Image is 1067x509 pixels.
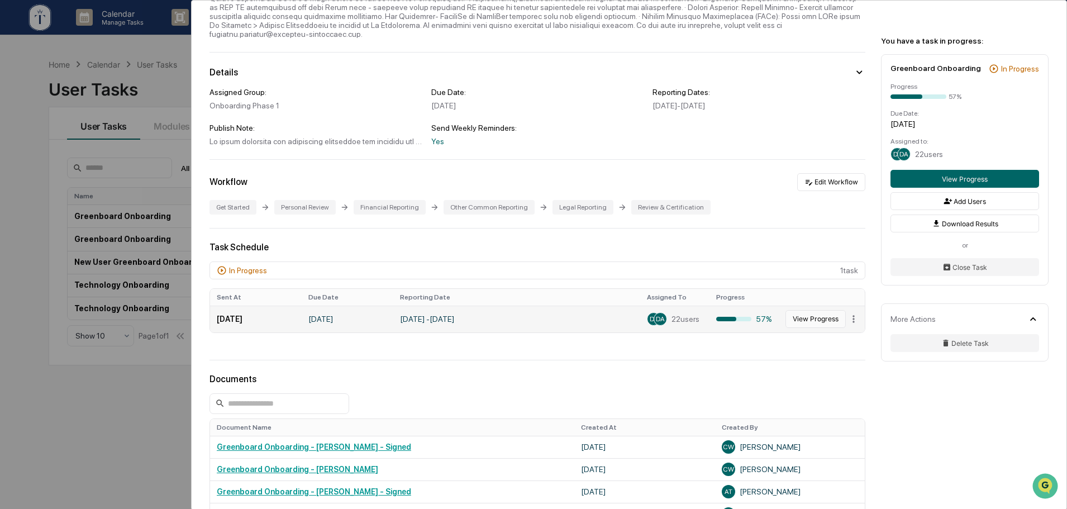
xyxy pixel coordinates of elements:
div: Details [209,67,238,78]
th: Progress [709,289,779,306]
div: Publish Note: [209,123,422,132]
div: Due Date: [431,88,644,97]
button: Delete Task [890,334,1039,352]
a: 🖐️Preclearance [7,194,77,214]
div: Assigned to: [890,137,1039,145]
span: Preclearance [22,198,72,210]
div: Reporting Dates: [652,88,865,97]
div: 57% [949,93,961,101]
th: Document Name [210,419,574,436]
div: 🗄️ [81,199,90,208]
div: Greenboard Onboarding [890,64,981,73]
div: Due Date: [890,110,1039,117]
a: Greenboard Onboarding - [PERSON_NAME] [217,465,378,474]
div: [PERSON_NAME] [722,440,858,454]
td: [DATE] [302,306,393,332]
td: [DATE] [210,306,302,332]
div: 🔎 [11,221,20,230]
span: DA [899,150,908,158]
div: Progress [890,83,1039,91]
div: [DATE] [431,101,644,110]
div: Assigned Group: [209,88,422,97]
th: Created At [574,419,715,436]
div: or [890,241,1039,249]
div: Start new chat [38,85,183,97]
div: Get Started [209,200,256,215]
span: CW [723,465,734,473]
div: 1 task [209,261,865,279]
span: DB [893,150,902,158]
a: Powered byPylon [79,246,135,255]
div: Past conversations [11,124,75,133]
span: [DATE] - [DATE] [652,101,705,110]
a: Greenboard Onboarding - [PERSON_NAME] - Signed [217,443,411,451]
img: 1746055101610-c473b297-6a78-478c-a979-82029cc54cd1 [11,85,31,106]
div: Legal Reporting [552,200,613,215]
td: [DATE] [574,458,715,481]
span: DB [650,315,658,323]
span: Data Lookup [22,220,70,231]
div: Review & Certification [631,200,711,215]
button: Edit Workflow [797,173,865,191]
a: 🗄️Attestations [77,194,143,214]
div: We're available if you need us! [38,97,141,106]
div: In Progress [229,266,267,275]
span: [PERSON_NAME] [35,152,90,161]
div: Personal Review [274,200,336,215]
span: [DATE] [99,152,122,161]
button: Start new chat [190,89,203,102]
div: Financial Reporting [354,200,426,215]
button: See all [173,122,203,135]
span: • [93,152,97,161]
th: Due Date [302,289,393,306]
span: AT [725,488,732,496]
a: Greenboard Onboarding - [PERSON_NAME] - Signed [217,487,411,496]
div: Yes [431,137,644,146]
span: CW [723,443,734,451]
div: You have a task in progress: [881,36,1049,45]
div: 57% [716,315,772,324]
div: [PERSON_NAME] [722,485,858,498]
iframe: Open customer support [1031,472,1061,502]
th: Sent At [210,289,302,306]
p: How can we help? [11,23,203,41]
th: Created By [715,419,865,436]
div: Documents [209,374,865,384]
div: In Progress [1001,64,1039,73]
button: View Progress [890,170,1039,188]
div: [DATE] [890,120,1039,129]
div: Lo ipsum dolorsita con adipiscing elitseddoe tem incididu utl etdolore, magnaa enima min veni qui... [209,137,422,146]
span: Attestations [92,198,139,210]
span: 22 users [671,315,699,324]
div: More Actions [890,315,936,324]
span: 22 users [915,150,943,159]
td: [DATE] [574,481,715,503]
th: Reporting Date [393,289,640,306]
div: [PERSON_NAME] [722,463,858,476]
button: View Progress [785,310,846,328]
td: [DATE] [574,436,715,458]
th: Assigned To [640,289,709,306]
img: 1746055101610-c473b297-6a78-478c-a979-82029cc54cd1 [22,153,31,161]
button: Add Users [890,192,1039,210]
div: Onboarding Phase 1 [209,101,422,110]
span: Pylon [111,247,135,255]
span: DA [656,315,665,323]
input: Clear [29,51,184,63]
a: 🔎Data Lookup [7,215,75,235]
div: Other Common Reporting [444,200,535,215]
div: Send Weekly Reminders: [431,123,644,132]
div: Workflow [209,177,247,187]
button: Download Results [890,215,1039,232]
div: Task Schedule [209,242,865,253]
div: 🖐️ [11,199,20,208]
img: Cameron Burns [11,141,29,159]
button: Close Task [890,258,1039,276]
td: [DATE] - [DATE] [393,306,640,332]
